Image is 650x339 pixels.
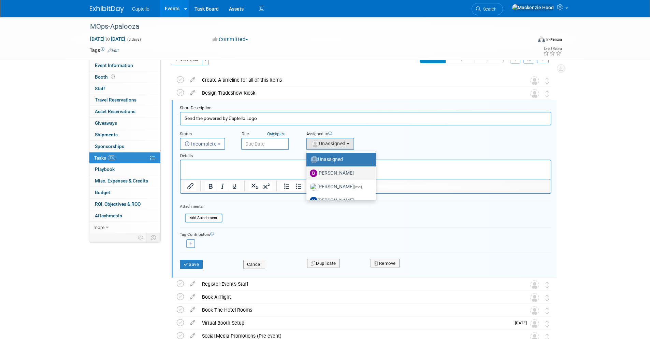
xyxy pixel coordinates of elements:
img: Unassigned [530,89,539,98]
input: Name of task or a short description [180,112,551,125]
i: Move task [546,78,549,84]
img: Unassigned [530,293,539,302]
label: Unassigned [310,154,369,165]
i: Move task [546,308,549,314]
div: In-Person [546,37,562,42]
a: more [89,222,160,233]
button: Bold [205,181,216,191]
div: Create A timeline for all of this Items [199,74,517,86]
a: edit [187,320,199,326]
iframe: Rich Text Area [180,160,551,179]
span: Sponsorships [95,144,124,149]
button: Incomplete [180,138,225,150]
div: Event Rating [543,47,562,50]
button: Italic [217,181,228,191]
a: Asset Reservations [89,106,160,117]
a: Quickpick [266,131,286,137]
input: Due Date [241,138,289,150]
img: Mackenzie Hood [512,4,554,11]
span: Search [481,6,496,12]
span: Playbook [95,166,115,172]
i: Quick [267,132,277,136]
div: Tag Contributors [180,230,551,238]
button: Subscript [249,181,260,191]
button: Save [180,260,203,269]
div: Due [241,131,296,138]
div: Design Tradeshow Kiosk [199,87,517,99]
span: Booth [95,74,116,80]
a: Giveaways [89,118,160,129]
label: [PERSON_NAME] [310,195,369,206]
a: ROI, Objectives & ROO [89,199,160,210]
span: [DATE] [DATE] [90,36,126,42]
span: Attachments [95,213,122,218]
a: Tasks7% [89,152,160,164]
img: ExhibitDay [90,6,124,13]
img: Unassigned [530,306,539,315]
div: Details [180,150,551,160]
img: B.jpg [310,169,317,177]
i: Move task [546,91,549,97]
span: Giveaways [95,120,117,126]
a: Edit [107,48,119,53]
a: Travel Reservations [89,94,160,106]
a: edit [187,77,199,83]
span: Budget [95,190,110,195]
button: Remove [371,259,400,268]
a: Search [472,3,503,15]
div: Book Airflight [199,291,517,303]
td: Toggle Event Tabs [146,233,160,242]
button: Superscript [261,181,272,191]
img: Format-Inperson.png [538,37,545,42]
a: Misc. Expenses & Credits [89,175,160,187]
span: Staff [95,86,105,91]
button: Committed [210,36,251,43]
a: Playbook [89,164,160,175]
button: Duplicate [307,259,340,268]
i: Move task [546,282,549,288]
a: edit [187,281,199,287]
span: (me) [354,185,362,189]
span: Asset Reservations [95,109,135,114]
div: Book The Hotel Rooms [199,304,517,316]
a: Booth [89,71,160,83]
div: Short Description [180,105,551,112]
i: Move task [546,295,549,301]
td: Tags [90,47,119,54]
div: Register Event's Staff [199,278,517,290]
a: Shipments [89,129,160,140]
a: Event Information [89,60,160,71]
a: edit [187,294,199,300]
a: Sponsorships [89,141,160,152]
button: Insert/edit link [185,181,196,191]
img: Unassigned [530,319,539,328]
button: Underline [229,181,240,191]
a: Budget [89,187,160,198]
button: Cancel [243,260,265,269]
img: Unassigned [530,280,539,289]
button: Unassigned [306,138,355,150]
span: Incomplete [185,141,217,147]
a: edit [187,333,199,339]
div: Virtual Booth Setup [199,317,511,329]
label: [PERSON_NAME] [310,181,369,192]
span: (3 days) [127,37,141,42]
span: Event Information [95,63,133,68]
span: more [93,225,104,230]
span: Captello [132,6,149,12]
label: [PERSON_NAME] [310,168,369,179]
span: ROI, Objectives & ROO [95,201,141,207]
span: to [104,36,111,42]
span: Booth not reserved yet [110,74,116,79]
div: Status [180,131,231,138]
i: Move task [546,321,549,327]
span: Misc. Expenses & Credits [95,178,148,184]
a: Staff [89,83,160,94]
button: Bullet list [293,181,304,191]
span: Travel Reservations [95,97,136,103]
td: Personalize Event Tab Strip [135,233,147,242]
span: Shipments [95,132,118,137]
span: Tasks [94,155,115,161]
span: 7% [108,155,115,160]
